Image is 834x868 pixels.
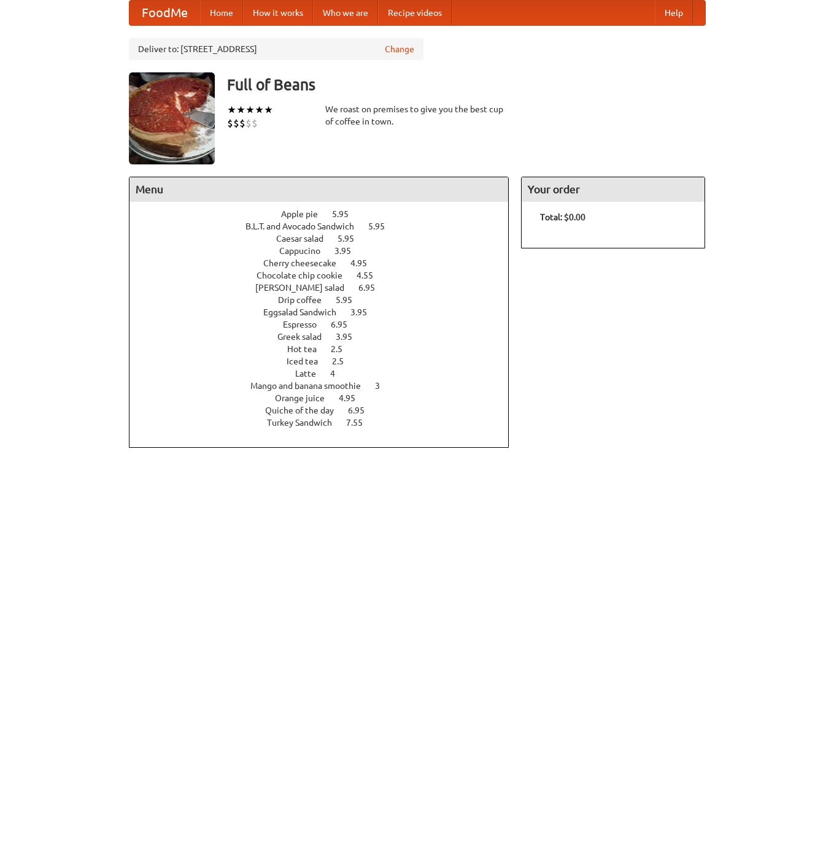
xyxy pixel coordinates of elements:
a: B.L.T. and Avocado Sandwich 5.95 [245,221,407,231]
h3: Full of Beans [227,72,706,97]
a: Who we are [313,1,378,25]
a: Orange juice 4.95 [275,393,378,403]
span: Cherry cheesecake [263,258,349,268]
a: Drip coffee 5.95 [278,295,375,305]
span: 4 [330,369,347,378]
div: We roast on premises to give you the best cup of coffee in town. [325,103,509,128]
div: Deliver to: [STREET_ADDRESS] [129,38,423,60]
span: 7.55 [346,418,375,428]
span: Orange juice [275,393,337,403]
li: ★ [245,103,255,117]
span: Apple pie [281,209,330,219]
span: Chocolate chip cookie [257,271,355,280]
a: Caesar salad 5.95 [276,234,377,244]
a: [PERSON_NAME] salad 6.95 [255,283,398,293]
a: Greek salad 3.95 [277,332,375,342]
li: $ [252,117,258,130]
span: 4.55 [357,271,385,280]
a: Cherry cheesecake 4.95 [263,258,390,268]
a: Chocolate chip cookie 4.55 [257,271,396,280]
span: Hot tea [287,344,329,354]
span: 3.95 [334,246,363,256]
span: 6.95 [331,320,360,329]
a: Change [385,43,414,55]
span: Eggsalad Sandwich [263,307,349,317]
a: Eggsalad Sandwich 3.95 [263,307,390,317]
h4: Your order [522,177,705,202]
a: Quiche of the day 6.95 [265,405,387,415]
span: 3.95 [336,332,365,342]
span: [PERSON_NAME] salad [255,283,357,293]
a: Espresso 6.95 [283,320,370,329]
a: FoodMe [129,1,200,25]
a: How it works [243,1,313,25]
li: $ [233,117,239,130]
a: Apple pie 5.95 [281,209,371,219]
h4: Menu [129,177,509,202]
span: 5.95 [338,234,366,244]
span: 5.95 [336,295,365,305]
a: Iced tea 2.5 [287,356,366,366]
b: Total: $0.00 [540,212,585,222]
span: 6.95 [348,405,377,415]
li: $ [245,117,252,130]
li: ★ [227,103,236,117]
a: Hot tea 2.5 [287,344,365,354]
span: Drip coffee [278,295,334,305]
a: Home [200,1,243,25]
li: ★ [255,103,264,117]
span: Quiche of the day [265,405,346,415]
a: Recipe videos [378,1,452,25]
a: Cappucino 3.95 [279,246,374,256]
span: Latte [295,369,328,378]
a: Mango and banana smoothie 3 [250,381,403,391]
span: 5.95 [368,221,397,231]
span: 4.95 [350,258,379,268]
span: 2.5 [332,356,356,366]
span: 5.95 [332,209,361,219]
span: 3.95 [350,307,379,317]
span: 2.5 [331,344,355,354]
span: Caesar salad [276,234,336,244]
li: ★ [236,103,245,117]
img: angular.jpg [129,72,215,164]
span: B.L.T. and Avocado Sandwich [245,221,366,231]
li: $ [239,117,245,130]
li: ★ [264,103,273,117]
span: Cappucino [279,246,333,256]
a: Help [655,1,693,25]
span: 4.95 [339,393,368,403]
span: Espresso [283,320,329,329]
span: Mango and banana smoothie [250,381,373,391]
span: Turkey Sandwich [267,418,344,428]
li: $ [227,117,233,130]
span: Iced tea [287,356,330,366]
span: 6.95 [358,283,387,293]
a: Turkey Sandwich 7.55 [267,418,385,428]
a: Latte 4 [295,369,358,378]
span: 3 [375,381,392,391]
span: Greek salad [277,332,334,342]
